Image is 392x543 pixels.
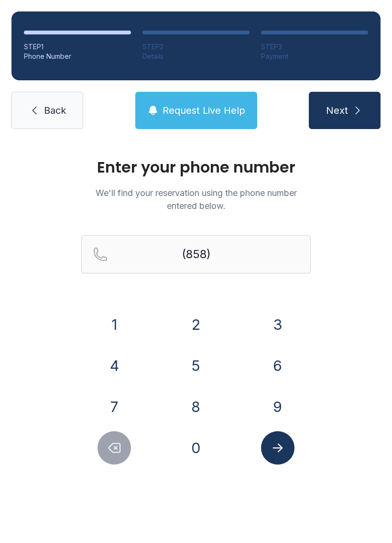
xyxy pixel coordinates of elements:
h1: Enter your phone number [81,160,311,175]
input: Reservation phone number [81,235,311,273]
button: 6 [261,349,294,382]
button: 7 [98,390,131,424]
span: Next [326,104,348,117]
div: Details [142,52,250,61]
div: STEP 2 [142,42,250,52]
button: 0 [179,431,213,465]
p: We'll find your reservation using the phone number entered below. [81,186,311,212]
button: 3 [261,308,294,341]
button: 1 [98,308,131,341]
span: Request Live Help [163,104,245,117]
button: Delete number [98,431,131,465]
button: 5 [179,349,213,382]
button: 2 [179,308,213,341]
button: Submit lookup form [261,431,294,465]
span: Back [44,104,66,117]
div: Phone Number [24,52,131,61]
button: 4 [98,349,131,382]
button: 9 [261,390,294,424]
div: STEP 3 [261,42,368,52]
div: Payment [261,52,368,61]
div: STEP 1 [24,42,131,52]
button: 8 [179,390,213,424]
